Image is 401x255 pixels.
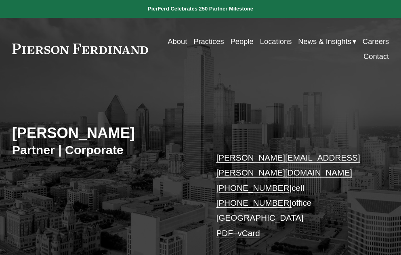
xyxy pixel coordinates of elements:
[216,183,292,192] a: [PHONE_NUMBER]
[363,34,389,49] a: Careers
[363,49,389,64] a: Contact
[216,153,360,177] a: [PERSON_NAME][EMAIL_ADDRESS][PERSON_NAME][DOMAIN_NAME]
[216,228,233,238] a: PDF
[216,150,373,240] p: cell office [GEOGRAPHIC_DATA] –
[260,34,292,49] a: Locations
[298,35,351,48] span: News & Insights
[216,198,292,207] a: [PHONE_NUMBER]
[298,34,356,49] a: folder dropdown
[12,124,201,142] h2: [PERSON_NAME]
[12,142,201,158] h3: Partner | Corporate
[231,34,254,49] a: People
[193,34,224,49] a: Practices
[168,34,187,49] a: About
[237,228,260,238] a: vCard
